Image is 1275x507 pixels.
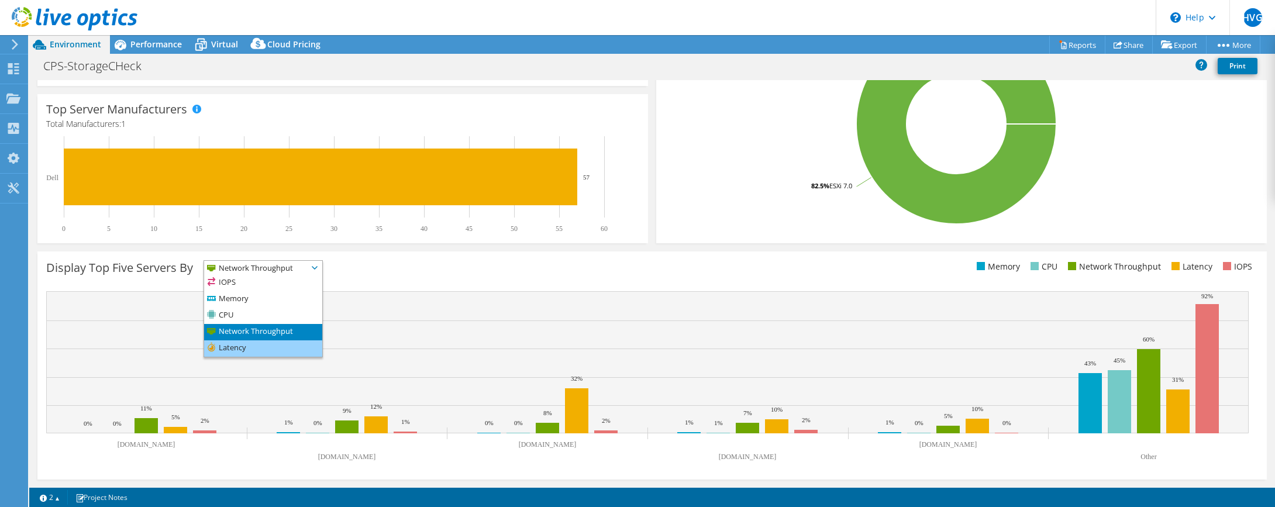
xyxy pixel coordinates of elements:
[1152,36,1207,54] a: Export
[343,407,352,414] text: 9%
[466,225,473,233] text: 45
[285,225,292,233] text: 25
[915,419,923,426] text: 0%
[318,453,376,461] text: [DOMAIN_NAME]
[38,60,160,73] h1: CPS-StorageCHeck
[743,409,752,416] text: 7%
[150,225,157,233] text: 10
[685,419,694,426] text: 1%
[829,181,852,190] tspan: ESXi 7.0
[140,405,152,412] text: 11%
[1201,292,1213,299] text: 92%
[974,260,1020,273] li: Memory
[514,419,523,426] text: 0%
[485,419,494,426] text: 0%
[1169,260,1212,273] li: Latency
[84,420,92,427] text: 0%
[240,225,247,233] text: 20
[719,453,777,461] text: [DOMAIN_NAME]
[571,375,583,382] text: 32%
[46,103,187,116] h3: Top Server Manufacturers
[556,225,563,233] text: 55
[1243,8,1262,27] span: HVG
[885,419,894,426] text: 1%
[46,118,639,130] h4: Total Manufacturers:
[267,39,321,50] span: Cloud Pricing
[204,291,322,308] li: Memory
[1170,12,1181,23] svg: \n
[204,340,322,357] li: Latency
[67,490,136,505] a: Project Notes
[204,308,322,324] li: CPU
[32,490,68,505] a: 2
[771,406,783,413] text: 10%
[50,39,101,50] span: Environment
[601,225,608,233] text: 60
[811,181,829,190] tspan: 82.5%
[1084,360,1096,367] text: 43%
[118,440,175,449] text: [DOMAIN_NAME]
[714,419,723,426] text: 1%
[121,118,126,129] span: 1
[330,225,337,233] text: 30
[1140,453,1156,461] text: Other
[313,419,322,426] text: 0%
[802,416,811,423] text: 2%
[519,440,577,449] text: [DOMAIN_NAME]
[971,405,983,412] text: 10%
[1114,357,1125,364] text: 45%
[62,225,66,233] text: 0
[1002,419,1011,426] text: 0%
[171,413,180,420] text: 5%
[1143,336,1155,343] text: 60%
[130,39,182,50] span: Performance
[543,409,552,416] text: 8%
[201,417,209,424] text: 2%
[1049,36,1105,54] a: Reports
[944,412,953,419] text: 5%
[46,174,58,182] text: Dell
[211,39,238,50] span: Virtual
[1028,260,1057,273] li: CPU
[602,417,611,424] text: 2%
[421,225,428,233] text: 40
[284,419,293,426] text: 1%
[1065,260,1161,273] li: Network Throughput
[511,225,518,233] text: 50
[919,440,977,449] text: [DOMAIN_NAME]
[370,403,382,410] text: 12%
[583,174,590,181] text: 57
[375,225,382,233] text: 35
[1105,36,1153,54] a: Share
[1206,36,1260,54] a: More
[1218,58,1257,74] a: Print
[204,275,322,291] li: IOPS
[1220,260,1252,273] li: IOPS
[107,225,111,233] text: 5
[1172,376,1184,383] text: 31%
[401,418,410,425] text: 1%
[113,420,122,427] text: 0%
[204,324,322,340] li: Network Throughput
[195,225,202,233] text: 15
[204,261,308,275] span: Network Throughput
